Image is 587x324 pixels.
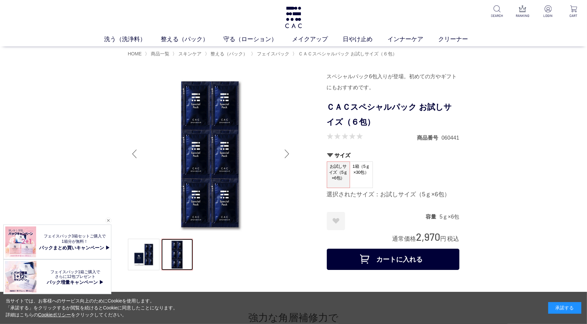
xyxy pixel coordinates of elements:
[257,51,289,56] span: フェイスパック
[565,13,582,18] p: CART
[327,191,459,199] div: 選択されたサイズ：お試しサイズ（5ｇ×6包）
[441,134,459,141] dd: 060441
[161,35,223,44] a: 整える（パック）
[38,312,71,317] a: Cookieポリシー
[327,162,350,183] span: お試しサイズ（5ｇ×6包）
[280,141,294,167] div: Next slide
[251,51,291,57] li: 〉
[417,134,441,141] dt: 商品番号
[416,230,440,243] span: 2,970
[392,235,416,242] span: 通常価格
[256,51,289,56] a: フェイスパック
[128,71,294,237] img: ＣＡＣスペシャルパック お試しサイズ（６包） お試しサイズ（5ｇ×6包）
[145,51,171,57] li: 〉
[440,213,459,220] dd: 5ｇ×6包
[350,162,373,181] span: 1箱（5ｇ×30包）
[172,51,203,57] li: 〉
[223,35,292,44] a: 守る（ローション）
[151,51,169,56] span: 商品一覧
[298,51,397,56] span: ＣＡＣスペシャルパック お試しサイズ（６包）
[327,212,345,230] a: お気に入りに登録する
[327,100,459,130] h1: ＣＡＣスペシャルパック お試しサイズ（６包）
[292,35,343,44] a: メイクアップ
[440,235,446,242] span: 円
[540,5,556,18] a: LOGIN
[565,5,582,18] a: CART
[6,297,178,318] div: 当サイトでは、お客様へのサービス向上のためにCookieを使用します。 「承諾する」をクリックするか閲覧を続けるとCookieに同意したことになります。 詳細はこちらの をクリックしてください。
[514,13,531,18] p: RANKING
[387,35,438,44] a: インナーケア
[178,51,202,56] span: スキンケア
[149,51,169,56] a: 商品一覧
[426,213,440,220] dt: 容量
[211,51,248,56] span: 整える（パック）
[447,235,459,242] span: 税込
[327,71,459,94] div: スペシャルパック6包入りが登場。初めての方やギフトにもおすすめです。
[209,51,248,56] a: 整える（パック）
[292,51,399,57] li: 〉
[327,249,459,270] button: カートに入れる
[177,51,202,56] a: スキンケア
[128,141,141,167] div: Previous slide
[540,13,556,18] p: LOGIN
[514,5,531,18] a: RANKING
[104,35,161,44] a: 洗う（洗浄料）
[438,35,483,44] a: クリーナー
[343,35,387,44] a: 日やけ止め
[489,5,505,18] a: SEARCH
[548,302,581,314] div: 承諾する
[128,51,142,56] a: HOME
[297,51,397,56] a: ＣＡＣスペシャルパック お試しサイズ（６包）
[284,7,303,28] img: logo
[327,152,459,159] h2: サイズ
[205,51,250,57] li: 〉
[489,13,505,18] p: SEARCH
